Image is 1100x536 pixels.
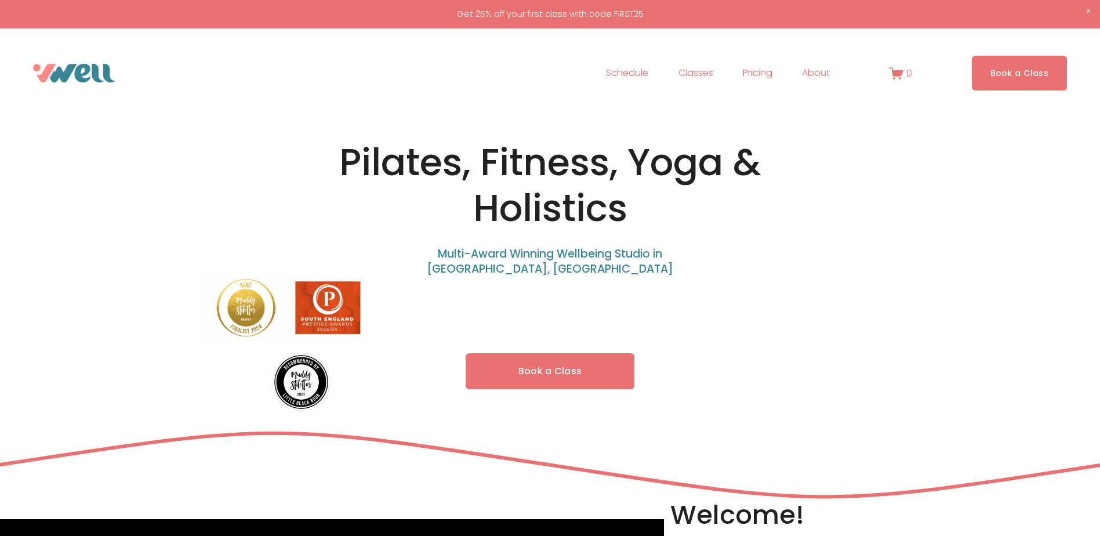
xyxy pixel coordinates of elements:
a: folder dropdown [678,64,713,82]
span: Multi-Award Winning Wellbeing Studio in [GEOGRAPHIC_DATA], [GEOGRAPHIC_DATA] [427,246,673,277]
span: 0 [906,67,912,80]
span: Classes [678,65,713,82]
span: About [802,65,830,82]
a: folder dropdown [802,64,830,82]
a: Pricing [743,64,772,82]
a: Book a Class [972,56,1068,90]
a: Book a Class [466,353,635,390]
a: 0 items in cart [889,66,912,81]
img: VWell [33,64,115,82]
h2: Welcome! [670,498,810,532]
h1: Pilates, Fitness, Yoga & Holistics [290,140,810,231]
a: Schedule [606,64,648,82]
